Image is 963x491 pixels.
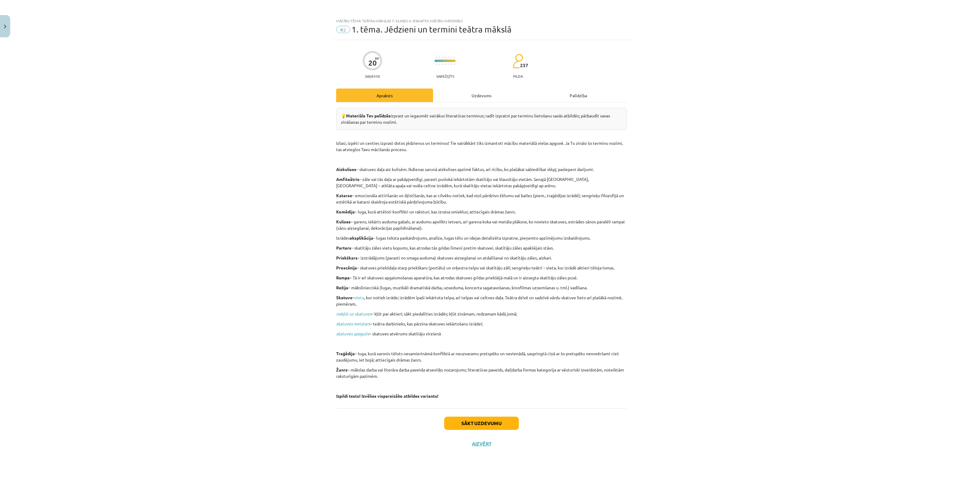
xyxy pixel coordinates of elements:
[336,19,627,23] div: Mācību tēma: Teātra mākslas 7. klases 4. ieskaites mācību materiāls
[444,417,519,430] button: Sākt uzdevumu
[336,284,627,291] p: – mākslinieciskā (lugas, muzikāli dramatiskā darba, uzveduma, koncerta sagatavošanas, kinofilmas ...
[336,265,627,271] p: – skatuves priekšdaļa starp priekškaru (portālu) un orķestra telpu vai skatītāju zāli; sengrieķu ...
[336,295,352,300] b: Skatuve
[336,350,627,363] p: – luga, kurā varonis tēlots nesamierināmā konfliktā ar neuzvaramu pretspēku un nevienādā, sasprin...
[4,25,6,29] img: icon-close-lesson-0947bae3869378f0d4975bcd49f059093ad1ed9edebbc8119c70593378902aed.svg
[368,59,377,67] div: 20
[336,255,627,261] p: – izstrādājums (parasti no smaga auduma) skatuves aizsegšanai un atdalīšanai no skatītāju zāles, ...
[470,441,493,447] button: Aizvērt
[336,219,351,224] b: Kulises
[375,57,379,60] span: XP
[336,192,627,205] p: – emocionāla attīrīšanās un šķīstīšanās, kas ar cilvēku notiek, kad viņš pārdzīvo žēlumu vai bail...
[350,235,373,241] b: eksplikācija
[336,209,355,214] b: Komēdija
[433,89,530,102] div: Uzdevums
[336,294,627,307] p: – , kur notiek izrāde; izrādēm īpaši iekārtota telpa, arī telpas vai celtnes daļa. Teātra dzīvē u...
[336,166,627,172] p: – skatuves daļa aiz kulisēm. Ikdienas sarunā aizkulises apzīmē faktus, arī rīcību, ko plašākai sa...
[336,321,370,326] a: skatuves meistars
[336,367,627,379] p: – mākslas darba vai literāra darba paveida atsevišķs nozarojums; literatūras paveids, daiļdarba f...
[512,54,523,69] img: students-c634bb4e5e11cddfef0936a35e636f08e4e9abd3cc4e673bd6f9a4125e45ecb1.svg
[351,24,512,34] span: 1. tēma. Jēdzieni un termini teātra mākslā
[336,219,627,231] p: – garens, iekārts auduma gabals, ar audumu apvilkts ietvars, arī garena koka vai metāla plāksne, ...
[336,193,352,198] b: Katarse
[336,255,358,260] b: Priekškars
[336,140,627,153] p: Izlasi, izpēti un centies izprast dotos jēdzienus un terminus! Tie vairākkārt tiks izmantoti mācī...
[336,367,348,372] b: Žanrs
[336,331,369,336] a: skatuves spogulis
[513,74,523,78] p: pilda
[530,89,627,102] div: Palīdzība
[520,63,528,68] span: 237
[336,331,627,337] p: – skatuves atvērums skatītāju virzienā
[355,295,364,300] a: vieta
[336,245,351,250] b: Parters
[336,393,438,399] strong: Izpildi testu! Izvēlies vispareizāko atbildes variantu!
[336,166,356,172] b: Aizkulises
[336,311,627,317] p: – kļūt par aktieri; sākt piedalīties izrādēs; kļūt zināmam, redzamam kādā jomā;
[336,275,350,280] b: Rampa
[336,351,355,356] b: Traģēdija
[336,235,627,241] p: Izrādes – lugas teksta paskaidrojums, analīze, lugas tēlu un idejas detalizēta izpratne, pieņemto...
[336,275,627,281] p: – Tā ir arī skatuves apgaismošanas aparatūra, kas atrodas skatuves grīdas priekšējā malā un ir ai...
[363,74,382,78] p: Saņemsi
[336,285,348,290] b: Režija
[346,113,391,118] b: Materiāls Tev palīdzēs
[336,245,627,251] p: – skatītāju zāles vietu kopums, kas atrodas tās grīdas līmenī pretim skatuvei, skatītāju zāles ap...
[336,176,627,189] p: – zāle vai tās daļa ar pakāpjveidīgi, parasti puslokā iekārtotām skatītāju vai klausītāju vietām....
[336,311,371,316] a: nokļūt uz skatuves
[336,176,359,182] b: Amfiteātris
[336,209,627,215] p: – luga, kurā attēloti konflikti un raksturi, kas izraisa smieklus; attiecīgais drāmas žanrs.
[336,265,357,270] b: Proscēnijs
[336,321,627,327] p: – teātra darbinieks, kas pārzina skatuves iekārtošanu izrādei;
[336,26,350,33] span: #2
[336,89,433,102] div: Apraksts
[436,74,454,78] p: Sarežģīts
[336,108,627,130] div: 💡 izprast un iegaumēt vairākus literatūras terminus; radīt izpratni par terminu lietošanu savās a...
